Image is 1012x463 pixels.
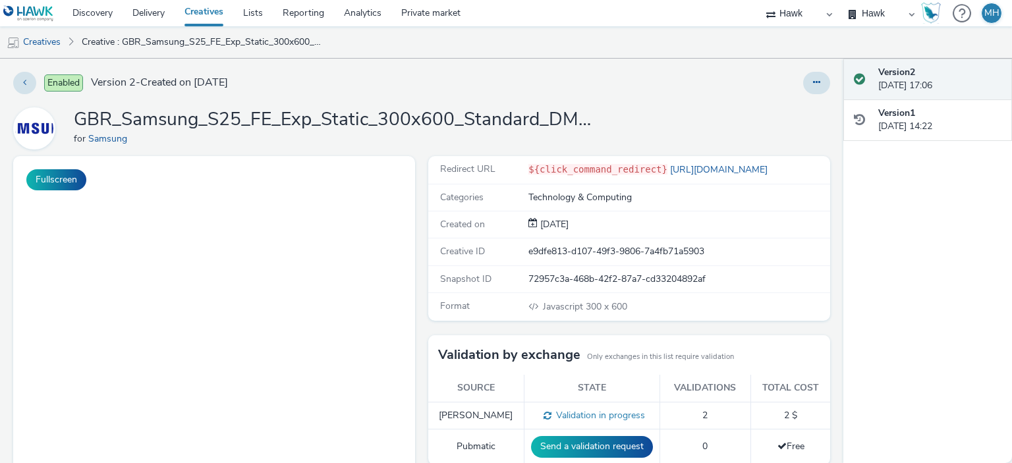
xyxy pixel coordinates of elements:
[440,163,495,175] span: Redirect URL
[44,74,83,92] span: Enabled
[543,300,586,313] span: Javascript
[542,300,627,313] span: 300 x 600
[528,191,829,204] div: Technology & Computing
[440,218,485,231] span: Created on
[428,402,524,429] td: [PERSON_NAME]
[91,75,228,90] span: Version 2 - Created on [DATE]
[74,107,601,132] h1: GBR_Samsung_S25_FE_Exp_Static_300x600_Standard_DMPU_20250922
[538,218,569,231] div: Creation 22 September 2025, 14:22
[3,5,54,22] img: undefined Logo
[13,122,61,134] a: Samsung
[984,3,999,23] div: MH
[587,352,734,362] small: Only exchanges in this list require validation
[921,3,946,24] a: Hawk Academy
[751,375,830,402] th: Total cost
[440,191,484,204] span: Categories
[528,164,667,175] code: ${click_command_redirect}
[921,3,941,24] img: Hawk Academy
[538,218,569,231] span: [DATE]
[15,109,53,148] img: Samsung
[777,440,804,452] span: Free
[440,300,470,312] span: Format
[702,440,708,452] span: 0
[878,107,1001,134] div: [DATE] 14:22
[878,107,915,119] strong: Version 1
[878,66,1001,93] div: [DATE] 17:06
[702,409,708,422] span: 2
[551,409,645,422] span: Validation in progress
[528,273,829,286] div: 72957c3a-468b-42f2-87a7-cd33204892af
[7,36,20,49] img: mobile
[428,375,524,402] th: Source
[784,409,797,422] span: 2 $
[660,375,751,402] th: Validations
[440,245,485,258] span: Creative ID
[74,132,88,145] span: for
[88,132,132,145] a: Samsung
[440,273,492,285] span: Snapshot ID
[438,345,580,365] h3: Validation by exchange
[26,169,86,190] button: Fullscreen
[528,245,829,258] div: e9dfe813-d107-49f3-9806-7a4fb71a5903
[531,436,653,457] button: Send a validation request
[667,163,773,176] a: [URL][DOMAIN_NAME]
[524,375,660,402] th: State
[75,26,328,58] a: Creative : GBR_Samsung_S25_FE_Exp_Static_300x600_Standard_DMPU_20250922
[878,66,915,78] strong: Version 2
